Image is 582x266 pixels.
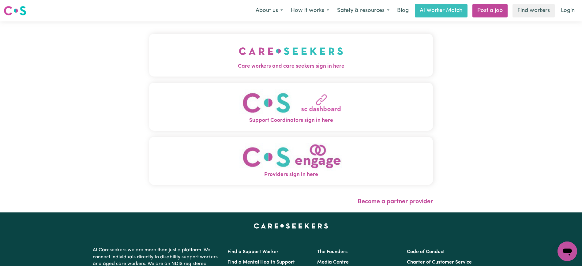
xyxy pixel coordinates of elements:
a: Post a job [472,4,508,17]
a: Charter of Customer Service [407,260,472,265]
a: AI Worker Match [415,4,467,17]
span: Care workers and care seekers sign in here [149,62,433,70]
span: Providers sign in here [149,171,433,179]
span: Support Coordinators sign in here [149,117,433,125]
a: Blog [393,4,412,17]
button: About us [252,4,287,17]
button: Providers sign in here [149,137,433,185]
iframe: Button to launch messaging window [558,242,577,261]
a: Careseekers logo [4,4,26,18]
a: The Founders [317,249,347,254]
a: Login [557,4,578,17]
img: Careseekers logo [4,5,26,16]
a: Find workers [513,4,555,17]
button: Support Coordinators sign in here [149,83,433,131]
button: Care workers and care seekers sign in here [149,34,433,77]
button: Safety & resources [333,4,393,17]
a: Code of Conduct [407,249,445,254]
a: Media Centre [317,260,349,265]
a: Become a partner provider [358,199,433,205]
a: Find a Support Worker [227,249,279,254]
button: How it works [287,4,333,17]
a: Careseekers home page [254,223,328,228]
